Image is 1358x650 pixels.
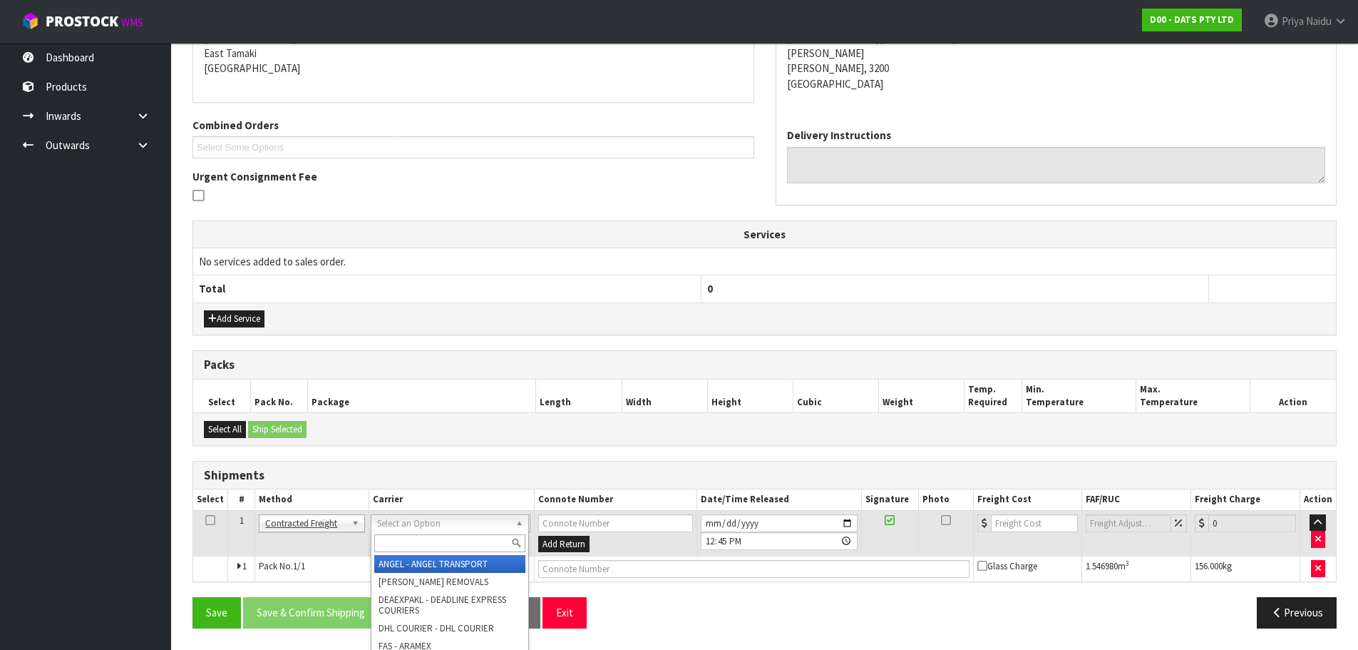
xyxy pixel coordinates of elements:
button: Previous [1257,597,1337,628]
th: Method [255,489,369,510]
strong: D00 - DATS PTY LTD [1150,14,1234,26]
th: Action [1300,489,1336,510]
th: Package [307,380,536,413]
li: DEAEXPAKL - DEADLINE EXPRESS COURIERS [374,591,525,619]
span: 0 [707,282,713,295]
span: ProStock [46,12,118,31]
td: m [1082,557,1191,582]
th: Max. Temperature [1136,380,1250,413]
th: Width [622,380,707,413]
button: Exit [542,597,587,628]
input: Freight Charge [1208,514,1296,532]
th: Select [193,489,228,510]
th: Carrier [369,489,534,510]
label: Urgent Consignment Fee [192,169,317,184]
span: 1 [242,560,247,572]
small: WMS [121,16,143,29]
h3: Packs [204,358,1325,372]
input: Connote Number [538,514,693,532]
th: Cubic [793,380,879,413]
button: Select All [204,421,246,438]
th: Connote Number [534,489,696,510]
th: Date/Time Released [696,489,861,510]
th: Freight Cost [974,489,1082,510]
th: Action [1250,380,1336,413]
li: [PERSON_NAME] REMOVALS [374,573,525,591]
th: FAF/RUC [1082,489,1191,510]
span: Contracted Freight [265,515,345,532]
th: Temp. Required [965,380,1022,413]
address: [STREET_ADDRESS] East Tamaki [GEOGRAPHIC_DATA] [204,15,743,76]
span: 1 [240,514,244,527]
span: Glass Charge [977,560,1037,572]
button: Save & Confirm Shipping [243,597,379,628]
span: Naidu [1306,14,1332,28]
button: Ship Selected [248,421,307,438]
span: Select an Option [377,515,510,532]
input: Connote Number [538,560,969,578]
label: Delivery Instructions [787,128,891,143]
a: D00 - DATS PTY LTD [1142,9,1242,31]
th: Photo [918,489,974,510]
li: DHL COURIER - DHL COURIER [374,619,525,637]
th: Total [193,275,701,303]
td: No services added to sales order. [193,248,1336,275]
th: Services [193,221,1336,248]
span: 1/1 [293,560,305,572]
th: Signature [862,489,918,510]
span: 156.000 [1195,560,1223,572]
img: cube-alt.png [21,12,39,30]
span: 1.546980 [1086,560,1118,572]
span: Priya [1282,14,1304,28]
button: Add Return [538,536,590,553]
td: Pack No. [255,557,534,582]
td: kg [1191,557,1300,582]
h3: Shipments [204,469,1325,482]
sup: 3 [1126,559,1129,568]
address: [STREET_ADDRESS][PERSON_NAME] [PERSON_NAME] [PERSON_NAME], 3200 [GEOGRAPHIC_DATA] [787,15,1326,91]
label: Combined Orders [192,118,279,133]
th: Freight Charge [1191,489,1300,510]
th: Length [536,380,622,413]
th: Pack No. [250,380,307,413]
th: Min. Temperature [1022,380,1136,413]
th: Height [707,380,793,413]
button: Add Service [204,310,264,327]
input: Freight Cost [991,514,1078,532]
th: # [228,489,255,510]
input: Freight Adjustment [1086,514,1171,532]
th: Weight [879,380,965,413]
button: Save [192,597,241,628]
li: ANGEL - ANGEL TRANSPORT [374,555,525,573]
th: Select [193,380,250,413]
